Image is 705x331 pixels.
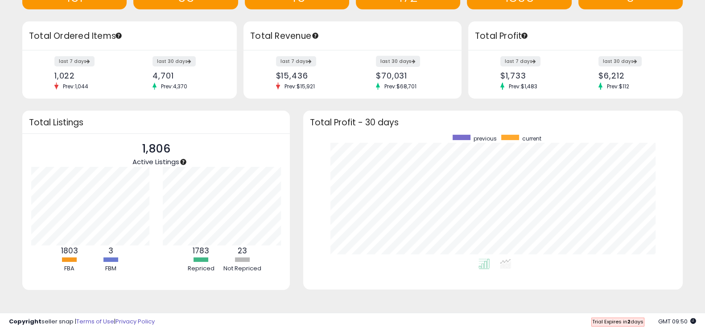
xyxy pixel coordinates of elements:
label: last 7 days [54,56,95,66]
span: previous [474,135,497,142]
h3: Total Revenue [250,30,455,42]
b: 3 [108,245,113,256]
p: 1,806 [132,141,179,157]
span: current [522,135,541,142]
h3: Total Ordered Items [29,30,230,42]
h3: Total Profit [475,30,676,42]
span: 2025-08-18 09:50 GMT [658,317,696,326]
h3: Total Profit - 30 days [310,119,676,126]
a: Privacy Policy [115,317,155,326]
div: $6,212 [598,71,667,80]
div: Tooltip anchor [520,32,528,40]
span: Prev: 4,370 [157,83,192,90]
div: Tooltip anchor [179,158,187,166]
div: 1,022 [54,71,123,80]
label: last 30 days [153,56,196,66]
span: Active Listings [132,157,179,166]
strong: Copyright [9,317,41,326]
b: 23 [238,245,247,256]
div: Tooltip anchor [115,32,123,40]
span: Prev: $15,921 [280,83,319,90]
b: 2 [627,318,631,325]
span: Prev: $112 [602,83,634,90]
span: Prev: 1,044 [58,83,93,90]
label: last 30 days [376,56,420,67]
label: last 7 days [500,56,540,66]
div: Not Repriced [223,265,263,273]
div: FBA [49,265,90,273]
span: Prev: $1,483 [504,83,542,90]
span: Prev: $68,701 [380,83,421,90]
div: FBM [91,265,131,273]
a: Terms of Use [76,317,114,326]
label: last 7 days [276,56,316,66]
div: $15,436 [276,71,346,80]
div: $1,733 [500,71,569,80]
div: Tooltip anchor [311,32,319,40]
h3: Total Listings [29,119,283,126]
b: 1803 [61,245,78,256]
label: last 30 days [598,56,642,66]
div: $70,031 [376,71,446,80]
span: Trial Expires in days [592,318,643,325]
div: seller snap | | [9,318,155,326]
b: 1783 [193,245,209,256]
div: 4,701 [153,71,221,80]
div: Repriced [181,265,221,273]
